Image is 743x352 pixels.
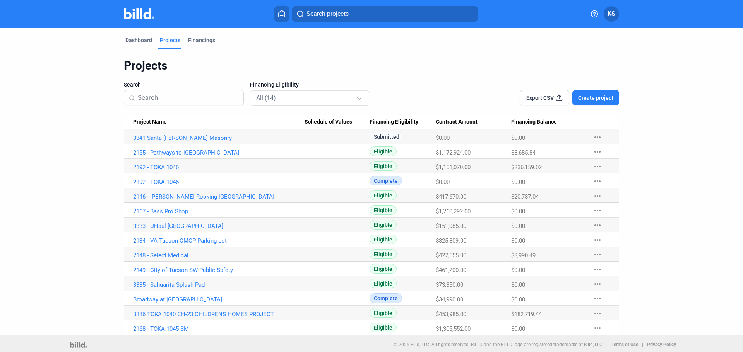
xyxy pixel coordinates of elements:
[436,311,466,318] span: $453,985.00
[593,162,602,171] mat-icon: more_horiz
[370,146,397,156] span: Eligible
[593,191,602,201] mat-icon: more_horiz
[133,223,305,230] a: 3333 - UHaul [GEOGRAPHIC_DATA]
[133,237,305,244] a: 2134 - VA Tucson CMOP Parking Lot
[133,193,305,200] a: 2146 - [PERSON_NAME] Rocking [GEOGRAPHIC_DATA]
[370,132,404,141] span: Submitted
[138,90,239,106] input: Search
[511,179,525,185] span: $0.00
[593,265,602,274] mat-icon: more_horiz
[593,294,602,303] mat-icon: more_horiz
[188,36,215,44] div: Financings
[133,267,305,274] a: 2149 - City of Tucson SW Public Safety
[436,281,463,288] span: $73,350.00
[642,342,643,347] p: |
[436,267,466,274] span: $461,200.00
[436,134,450,141] span: $0.00
[124,81,141,88] span: Search
[593,309,602,318] mat-icon: more_horiz
[511,252,536,259] span: $8,990.49
[436,237,466,244] span: $325,809.00
[133,164,305,171] a: 2192 - TOKA 1046
[306,9,349,19] span: Search projects
[436,252,466,259] span: $427,555.00
[436,119,478,126] span: Contract Amount
[124,58,619,73] div: Projects
[125,36,152,44] div: Dashboard
[160,36,180,44] div: Projects
[436,325,471,332] span: $1,305,552.00
[511,208,525,215] span: $0.00
[436,223,466,230] span: $151,985.00
[593,177,602,186] mat-icon: more_horiz
[511,223,525,230] span: $0.00
[511,281,525,288] span: $0.00
[370,161,397,171] span: Eligible
[133,311,305,318] a: 3336 TOKA 1040 CH-23 CHILDRENS HOMES PROJECT
[511,119,557,126] span: Financing Balance
[133,149,305,156] a: 2155 - Pathways to [GEOGRAPHIC_DATA]
[370,279,397,288] span: Eligible
[370,205,397,215] span: Eligible
[578,94,613,102] span: Create project
[436,149,471,156] span: $1,172,924.00
[370,190,397,200] span: Eligible
[370,235,397,244] span: Eligible
[593,323,602,333] mat-icon: more_horiz
[511,237,525,244] span: $0.00
[133,208,305,215] a: 2167 - Bass Pro Shop
[593,235,602,245] mat-icon: more_horiz
[436,296,463,303] span: $34,990.00
[593,221,602,230] mat-icon: more_horiz
[511,134,525,141] span: $0.00
[511,149,536,156] span: $8,685.84
[526,94,554,102] span: Export CSV
[608,9,615,19] span: KS
[370,119,418,126] span: Financing Eligibility
[370,176,402,185] span: Complete
[647,342,676,347] b: Privacy Policy
[133,296,305,303] a: Broadway at [GEOGRAPHIC_DATA]
[370,323,397,332] span: Eligible
[436,164,471,171] span: $1,151,070.00
[436,208,471,215] span: $1,260,292.00
[133,119,167,126] span: Project Name
[370,308,397,318] span: Eligible
[133,134,305,141] a: 3341-Santa [PERSON_NAME] Masonry
[436,193,466,200] span: $417,670.00
[611,342,638,347] b: Terms of Use
[370,293,402,303] span: Complete
[593,147,602,156] mat-icon: more_horiz
[436,179,450,185] span: $0.00
[133,179,305,185] a: 2192 - TOKA 1046
[511,267,525,274] span: $0.00
[593,250,602,259] mat-icon: more_horiz
[511,325,525,332] span: $0.00
[133,281,305,288] a: 3335 - Sahuarita Splash Pad
[70,342,87,348] img: logo
[133,325,305,332] a: 2168 - TOKA 1045 SM
[511,164,542,171] span: $236,159.02
[593,206,602,215] mat-icon: more_horiz
[511,296,525,303] span: $0.00
[593,279,602,289] mat-icon: more_horiz
[305,119,352,126] span: Schedule of Values
[593,133,602,142] mat-icon: more_horiz
[511,311,542,318] span: $182,719.44
[256,94,276,102] mat-select-trigger: All (14)
[370,220,397,230] span: Eligible
[370,249,397,259] span: Eligible
[133,252,305,259] a: 2148 - Select Medical
[511,193,539,200] span: $20,787.04
[370,264,397,274] span: Eligible
[394,342,604,347] p: © 2025 Billd, LLC. All rights reserved. BILLD and the BILLD logo are registered trademarks of Bil...
[124,8,154,19] img: Billd Company Logo
[250,81,299,88] span: Financing Eligibility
